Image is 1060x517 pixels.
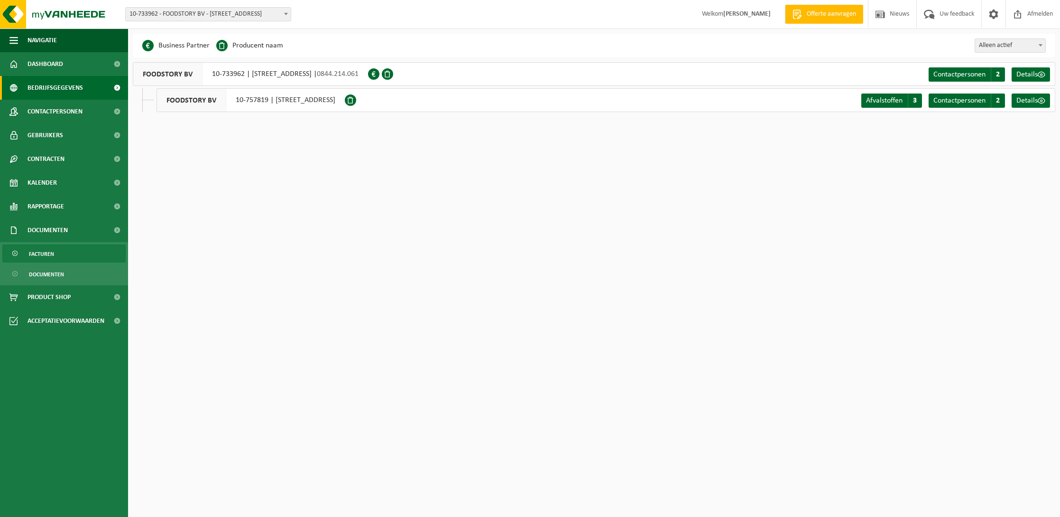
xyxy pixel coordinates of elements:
div: 10-757819 | [STREET_ADDRESS] [157,88,345,112]
span: 0844.214.061 [317,70,359,78]
span: Contactpersonen [28,100,83,123]
span: FOODSTORY BV [157,89,226,112]
a: Offerte aanvragen [785,5,863,24]
a: Details [1012,67,1050,82]
span: Product Shop [28,285,71,309]
span: 10-733962 - FOODSTORY BV - 8380 ZEEBRUGGE, GROENLANDSTRAAT 21 [126,8,291,21]
span: 2 [991,67,1005,82]
span: Documenten [28,218,68,242]
span: Contracten [28,147,65,171]
span: FOODSTORY BV [133,63,203,85]
li: Producent naam [216,38,283,53]
span: Contactpersonen [933,97,986,104]
a: Afvalstoffen 3 [861,94,922,108]
span: Rapportage [28,195,64,218]
span: Navigatie [28,28,57,52]
span: Alleen actief [975,39,1045,52]
span: 3 [908,94,922,108]
span: Alleen actief [975,38,1046,53]
span: Afvalstoffen [866,97,903,104]
a: Details [1012,94,1050,108]
span: 10-733962 - FOODSTORY BV - 8380 ZEEBRUGGE, GROENLANDSTRAAT 21 [125,7,291,21]
div: 10-733962 | [STREET_ADDRESS] | [133,62,368,86]
strong: [PERSON_NAME] [723,10,771,18]
span: Documenten [29,265,64,283]
li: Business Partner [142,38,210,53]
span: Facturen [29,245,54,263]
span: Details [1016,97,1038,104]
a: Facturen [2,244,126,263]
span: Contactpersonen [933,71,986,78]
span: Offerte aanvragen [804,9,858,19]
span: Bedrijfsgegevens [28,76,83,100]
a: Contactpersonen 2 [929,94,1005,108]
span: Dashboard [28,52,63,76]
span: Gebruikers [28,123,63,147]
span: Kalender [28,171,57,195]
span: 2 [991,94,1005,108]
span: Acceptatievoorwaarden [28,309,104,333]
span: Details [1016,71,1038,78]
a: Contactpersonen 2 [929,67,1005,82]
a: Documenten [2,265,126,283]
